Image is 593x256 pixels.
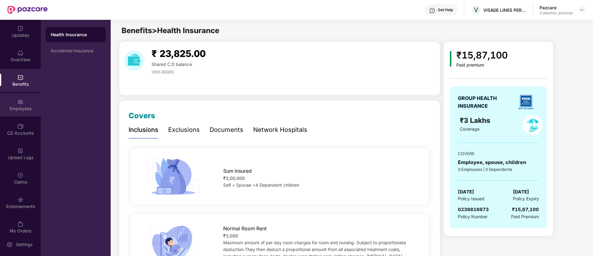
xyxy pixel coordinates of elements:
div: COVERS [458,150,539,157]
div: Exclusions [168,125,200,135]
div: GROUP HEALTH INSURANCE [458,94,512,110]
img: New Pazcare Logo [7,6,48,14]
div: ₹15,87,100 [456,48,508,63]
span: Paid Premium [511,213,539,220]
img: svg+xml;base64,PHN2ZyBpZD0iTXlfT3JkZXJzIiBkYXRhLW5hbWU9Ik15IE9yZGVycyIgeG1sbnM9Imh0dHA6Ly93d3cudz... [17,221,23,227]
span: ₹ 23,825.00 [151,48,206,59]
img: svg+xml;base64,PHN2ZyBpZD0iVXBsb2FkX0xvZ3MiIGRhdGEtbmFtZT0iVXBsb2FkIExvZ3MiIHhtbG5zPSJodHRwOi8vd3... [17,148,23,154]
div: Documents [210,125,243,135]
span: Covers [129,111,155,120]
span: Coverage [460,126,480,132]
img: download [124,50,144,71]
span: Policy Expiry [513,195,539,202]
div: ₹3,000 [223,232,416,239]
img: icon [144,156,202,197]
div: Accidental Insurance [51,48,101,53]
img: policyIcon [523,115,543,135]
img: svg+xml;base64,PHN2ZyBpZD0iSG9tZSIgeG1sbnM9Imh0dHA6Ly93d3cudzMub3JnLzIwMDAvc3ZnIiB3aWR0aD0iMjAiIG... [17,50,23,56]
div: Employee, spouse, children [458,158,539,166]
img: svg+xml;base64,PHN2ZyBpZD0iSGVscC0zMngzMiIgeG1sbnM9Imh0dHA6Ly93d3cudzMub3JnLzIwMDAvc3ZnIiB3aWR0aD... [429,7,435,14]
span: [DATE] [458,188,474,196]
div: Settings [14,241,34,248]
div: 0 Employees | 0 Dependents [458,166,539,172]
img: svg+xml;base64,PHN2ZyBpZD0iQmVuZWZpdHMiIHhtbG5zPSJodHRwOi8vd3d3LnczLm9yZy8yMDAwL3N2ZyIgd2lkdGg9Ij... [17,74,23,80]
img: svg+xml;base64,PHN2ZyBpZD0iVXBkYXRlZCIgeG1sbnM9Imh0dHA6Ly93d3cudzMub3JnLzIwMDAvc3ZnIiB3aWR0aD0iMj... [17,25,23,32]
img: svg+xml;base64,PHN2ZyBpZD0iRW1wbG95ZWVzIiB4bWxucz0iaHR0cDovL3d3dy53My5vcmcvMjAwMC9zdmciIHdpZHRoPS... [17,99,23,105]
span: Self + Spouse +4 Dependent children [223,182,299,188]
img: svg+xml;base64,PHN2ZyBpZD0iQ2xhaW0iIHhtbG5zPSJodHRwOi8vd3d3LnczLm9yZy8yMDAwL3N2ZyIgd2lkdGg9IjIwIi... [17,172,23,178]
span: V [474,6,478,14]
span: Shared C.D balance [151,62,192,67]
div: ₹15,87,100 [512,206,539,213]
img: svg+xml;base64,PHN2ZyBpZD0iQ0RfQWNjb3VudHMiIGRhdGEtbmFtZT0iQ0QgQWNjb3VudHMiIHhtbG5zPSJodHRwOi8vd3... [17,123,23,129]
span: Benefits > Health Insurance [122,26,219,35]
img: svg+xml;base64,PHN2ZyBpZD0iRHJvcGRvd24tMzJ4MzIiIHhtbG5zPSJodHRwOi8vd3d3LnczLm9yZy8yMDAwL3N2ZyIgd2... [579,7,584,12]
span: [DATE] [513,188,529,196]
span: view details [151,69,174,74]
div: VISAGE LINES PERSONAL CARE PRIVATE LIMITED [483,7,527,13]
div: Health Insurance [51,32,101,38]
img: svg+xml;base64,PHN2ZyBpZD0iU2V0dGluZy0yMHgyMCIgeG1sbnM9Imh0dHA6Ly93d3cudzMub3JnLzIwMDAvc3ZnIiB3aW... [6,241,13,248]
img: icon [450,51,451,67]
img: insurerLogo [515,91,537,113]
span: Sum Insured [223,167,252,175]
div: Pazcare [540,5,573,11]
img: svg+xml;base64,PHN2ZyBpZD0iRW5kb3JzZW1lbnRzIiB4bWxucz0iaHR0cDovL3d3dy53My5vcmcvMjAwMC9zdmciIHdpZH... [17,197,23,203]
span: 0239816973 [458,206,489,212]
span: Policy Issued [458,195,484,202]
span: Normal Room Rent [223,225,267,232]
div: Network Hospitals [253,125,307,135]
span: Policy Number [458,214,488,219]
div: Customer_success [540,11,573,15]
div: Paid premium [456,63,508,68]
span: ₹3 Lakhs [460,116,492,124]
div: ₹3,00,000 [223,175,416,182]
div: Get Help [438,7,453,12]
div: Inclusions [129,125,158,135]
